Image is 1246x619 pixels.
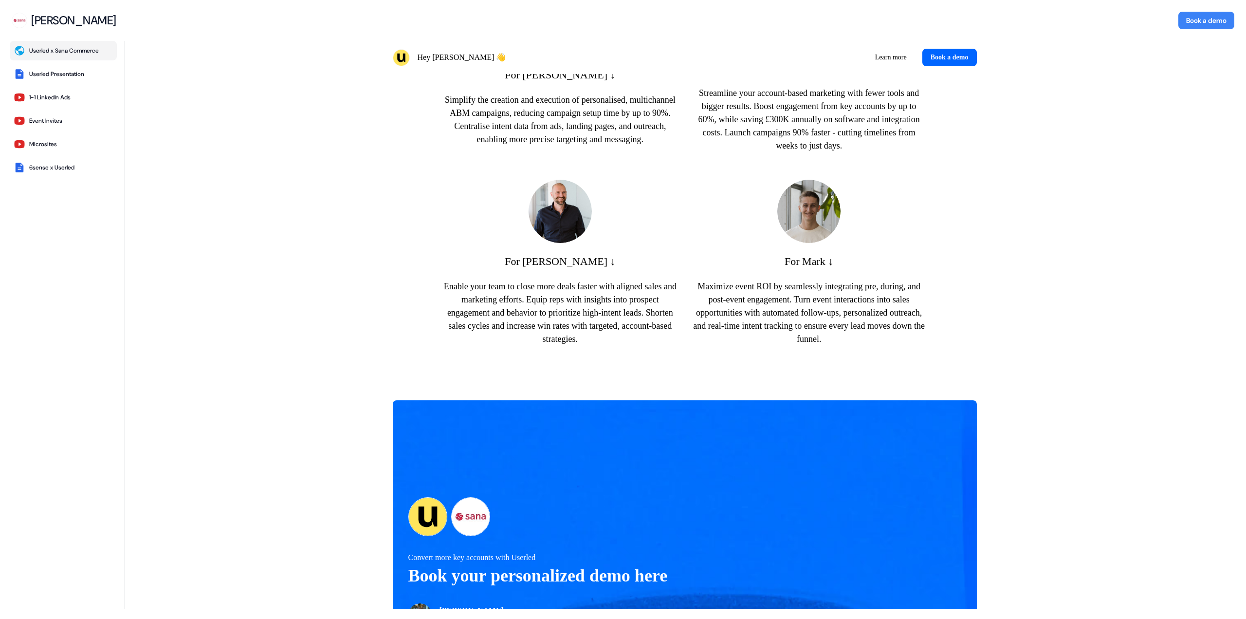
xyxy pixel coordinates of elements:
[10,134,117,154] button: Microsites
[311,53,544,105] p: Simplify the creation and execution of personalised, multichannel ABM campaigns, reducing campaig...
[10,64,117,84] button: Userled Presentation
[29,164,74,171] div: 6sense x Userled
[29,94,71,101] div: 1-1 LinkedIn Ads
[29,70,84,78] div: Userled Presentation
[31,13,116,28] div: [PERSON_NAME]
[10,111,117,131] button: Event Invites
[311,239,544,305] p: Enable your team to close more deals faster with aligned sales and marketing efforts. Equip reps ...
[372,214,482,227] p: For [PERSON_NAME] ↓
[29,140,57,148] div: Microsites
[789,8,844,25] a: Book a demo
[652,214,700,227] p: For Mark ↓
[275,525,535,544] span: Book your personalized demo here
[285,11,373,22] p: Hey [PERSON_NAME] 👋
[29,117,62,125] div: Event Invites
[10,41,117,60] button: Userled x Sana Commerce
[734,8,782,25] a: Learn more
[559,239,792,305] p: Maximize event ROI by seamlessly integrating pre, during, and post-event engagement. Turn event i...
[1178,12,1234,29] button: Book a demo
[10,158,117,177] button: 6sense x Userled
[29,47,99,55] div: Userled x Sana Commerce
[372,27,482,41] p: For [PERSON_NAME] ↓
[275,511,552,523] p: Convert more key accounts with Userled
[10,88,117,107] button: 1-1 LinkedIn Ads
[307,564,371,576] p: [PERSON_NAME]
[559,46,792,112] p: Streamline your account-based marketing with fewer tools and bigger results. Boost engagement fro...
